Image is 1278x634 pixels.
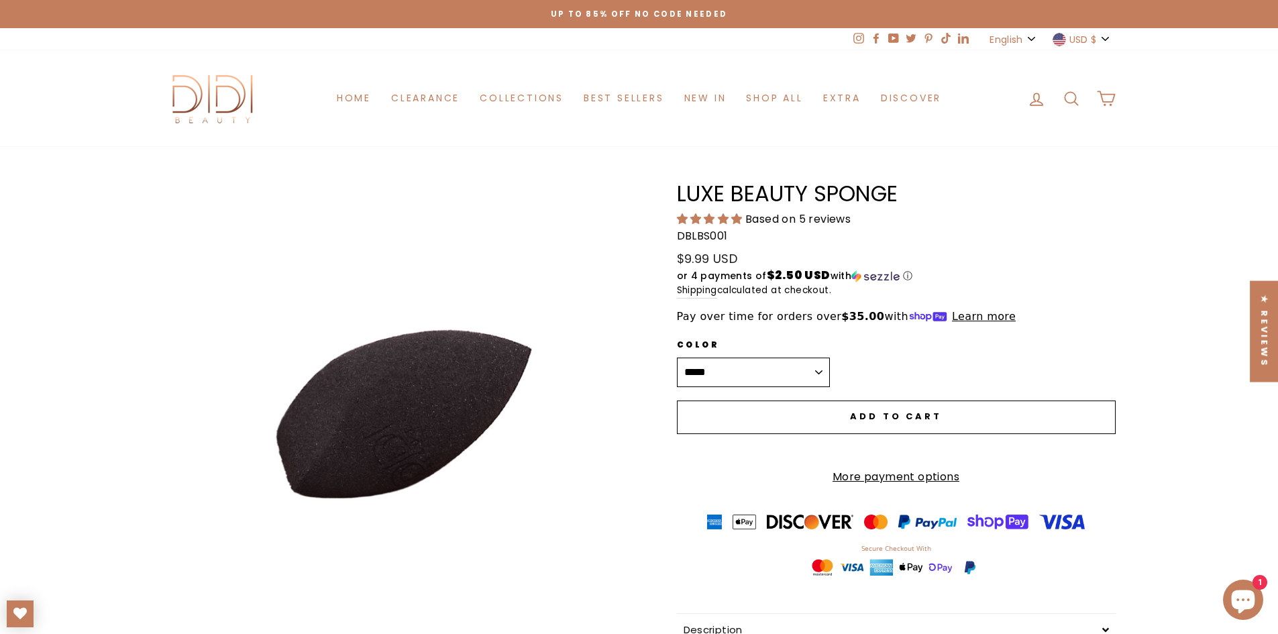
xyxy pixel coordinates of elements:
[990,32,1022,47] span: English
[677,401,1116,434] button: Add to cart
[677,269,1116,283] div: or 4 payments of with
[851,270,900,282] img: Sezzle
[1219,580,1267,623] inbox-online-store-chat: Shopify online store chat
[1250,280,1278,382] div: Click to open Judge.me floating reviews tab
[767,267,831,283] span: $2.50 USD
[677,468,1116,486] a: More payment options
[470,86,574,111] a: Collections
[327,86,951,111] ul: Primary
[1069,32,1097,47] span: USD $
[1049,28,1116,50] button: USD $
[677,283,717,299] a: Shipping
[674,86,737,111] a: New in
[551,9,728,19] span: Up to 85% off NO CODE NEEDED
[677,227,1116,245] p: DBLBS001
[677,211,745,227] span: 5.00 stars
[677,269,1116,283] div: or 4 payments of$2.50 USDwithSezzle Click to learn more about Sezzle
[898,515,956,529] img: payment badge
[745,211,851,227] span: Based on 5 reviews
[1039,515,1085,529] img: payment badge
[574,86,674,111] a: Best Sellers
[677,338,830,351] label: Color
[967,515,1028,529] img: payment badge
[677,250,738,267] span: $9.99 USD
[677,540,1116,588] iframe: trust-badges-widget
[736,86,812,111] a: Shop All
[677,183,1116,205] h1: Luxe Beauty Sponge
[327,86,381,111] a: Home
[163,70,264,126] img: Didi Beauty Co.
[813,86,871,111] a: Extra
[871,86,951,111] a: Discover
[767,515,853,529] img: payment badge
[707,515,722,529] img: payment badge
[7,600,34,627] a: My Wishlist
[733,515,755,529] img: payment badge
[381,86,470,111] a: Clearance
[986,28,1041,50] button: English
[850,410,942,423] span: Add to cart
[677,283,1116,299] small: calculated at checkout.
[864,515,888,529] img: payment badge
